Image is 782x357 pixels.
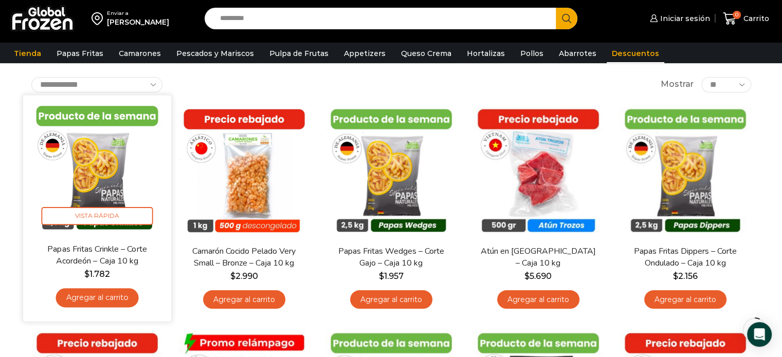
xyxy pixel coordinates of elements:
div: Enviar a [107,10,169,17]
a: Pulpa de Frutas [264,44,334,63]
bdi: 1.782 [84,269,110,278]
span: $ [84,269,89,278]
a: Papas Fritas Crinkle – Corte Acordeón – Caja 10 kg [37,243,156,267]
a: Pollos [515,44,549,63]
div: Open Intercom Messenger [747,322,772,347]
a: Hortalizas [462,44,510,63]
a: Appetizers [339,44,391,63]
span: $ [230,271,235,281]
a: Iniciar sesión [647,8,710,29]
span: $ [524,271,530,281]
div: [PERSON_NAME] [107,17,169,27]
a: Agregar al carrito: “Papas Fritas Crinkle - Corte Acordeón - Caja 10 kg” [56,288,138,307]
bdi: 2.156 [673,271,698,281]
select: Pedido de la tienda [31,77,162,92]
a: 0 Carrito [720,7,772,31]
bdi: 5.690 [524,271,552,281]
span: Iniciar sesión [658,13,710,24]
a: Tienda [9,44,46,63]
a: Agregar al carrito: “Papas Fritas Wedges – Corte Gajo - Caja 10 kg” [350,290,432,309]
img: address-field-icon.svg [92,10,107,27]
span: 0 [733,11,741,19]
a: Papas Fritas Wedges – Corte Gajo – Caja 10 kg [332,246,450,269]
a: Agregar al carrito: “Papas Fritas Dippers - Corte Ondulado - Caja 10 kg” [644,290,726,309]
bdi: 2.990 [230,271,258,281]
bdi: 1.957 [379,271,404,281]
span: $ [673,271,678,281]
a: Agregar al carrito: “Camarón Cocido Pelado Very Small - Bronze - Caja 10 kg” [203,290,285,309]
a: Agregar al carrito: “Atún en Trozos - Caja 10 kg” [497,290,579,309]
a: Camarones [114,44,166,63]
a: Queso Crema [396,44,457,63]
span: Vista Rápida [41,207,153,225]
span: Carrito [741,13,769,24]
span: $ [379,271,384,281]
span: Mostrar [661,79,694,90]
a: Papas Fritas Dippers – Corte Ondulado – Caja 10 kg [626,246,744,269]
a: Descuentos [607,44,664,63]
a: Camarón Cocido Pelado Very Small – Bronze – Caja 10 kg [185,246,303,269]
a: Abarrotes [554,44,602,63]
a: Papas Fritas [51,44,108,63]
a: Pescados y Mariscos [171,44,259,63]
a: Atún en [GEOGRAPHIC_DATA] – Caja 10 kg [479,246,597,269]
button: Search button [556,8,577,29]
